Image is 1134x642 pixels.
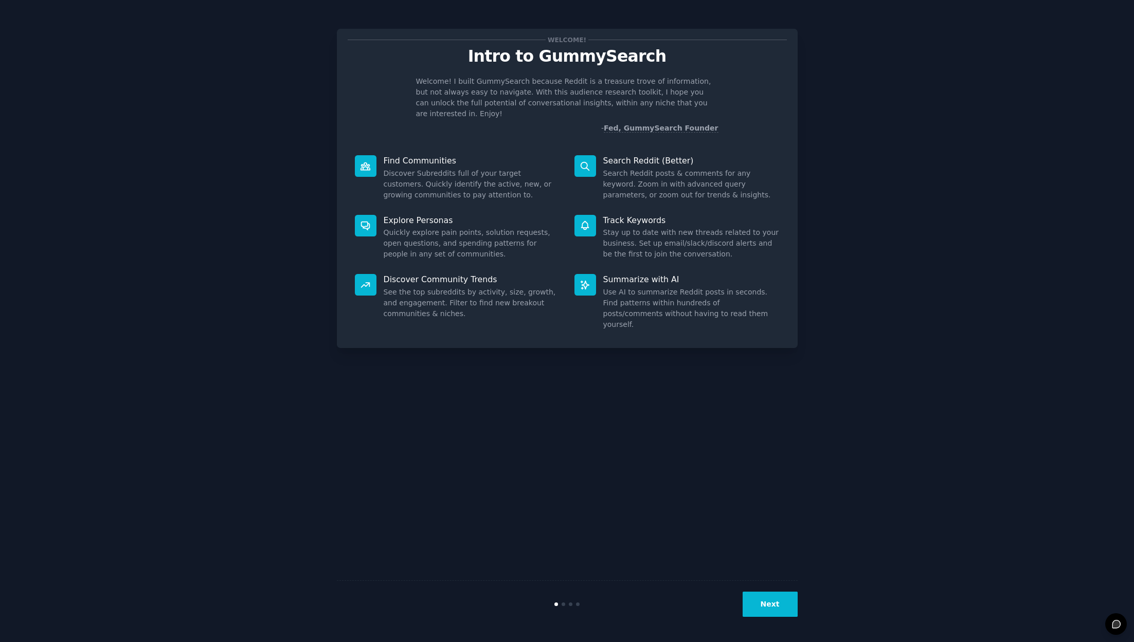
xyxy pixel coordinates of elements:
p: Summarize with AI [603,274,780,285]
dd: See the top subreddits by activity, size, growth, and engagement. Filter to find new breakout com... [384,287,560,319]
dd: Use AI to summarize Reddit posts in seconds. Find patterns within hundreds of posts/comments with... [603,287,780,330]
a: Fed, GummySearch Founder [604,124,718,133]
p: Search Reddit (Better) [603,155,780,166]
button: Next [743,592,798,617]
p: Find Communities [384,155,560,166]
p: Discover Community Trends [384,274,560,285]
p: Intro to GummySearch [348,47,787,65]
dd: Discover Subreddits full of your target customers. Quickly identify the active, new, or growing c... [384,168,560,200]
dd: Stay up to date with new threads related to your business. Set up email/slack/discord alerts and ... [603,227,780,260]
dd: Search Reddit posts & comments for any keyword. Zoom in with advanced query parameters, or zoom o... [603,168,780,200]
div: - [601,123,718,134]
span: Welcome! [546,34,588,45]
p: Track Keywords [603,215,780,226]
p: Explore Personas [384,215,560,226]
dd: Quickly explore pain points, solution requests, open questions, and spending patterns for people ... [384,227,560,260]
p: Welcome! I built GummySearch because Reddit is a treasure trove of information, but not always ea... [416,76,718,119]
